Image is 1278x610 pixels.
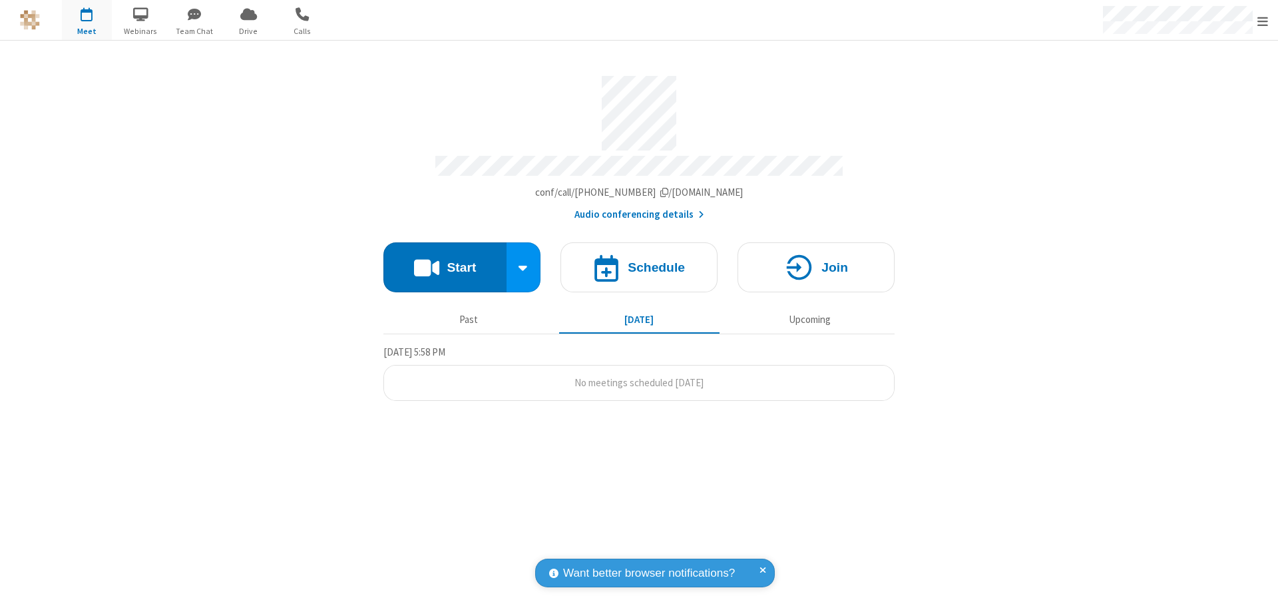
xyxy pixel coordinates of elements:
[730,307,890,332] button: Upcoming
[535,186,744,198] span: Copy my meeting room link
[383,242,507,292] button: Start
[574,207,704,222] button: Audio conferencing details
[447,261,476,274] h4: Start
[821,261,848,274] h4: Join
[738,242,895,292] button: Join
[170,25,220,37] span: Team Chat
[628,261,685,274] h4: Schedule
[62,25,112,37] span: Meet
[389,307,549,332] button: Past
[535,185,744,200] button: Copy my meeting room linkCopy my meeting room link
[383,346,445,358] span: [DATE] 5:58 PM
[20,10,40,30] img: QA Selenium DO NOT DELETE OR CHANGE
[507,242,541,292] div: Start conference options
[278,25,327,37] span: Calls
[116,25,166,37] span: Webinars
[574,376,704,389] span: No meetings scheduled [DATE]
[563,565,735,582] span: Want better browser notifications?
[559,307,720,332] button: [DATE]
[560,242,718,292] button: Schedule
[383,66,895,222] section: Account details
[224,25,274,37] span: Drive
[1245,575,1268,601] iframe: Chat
[383,344,895,402] section: Today's Meetings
